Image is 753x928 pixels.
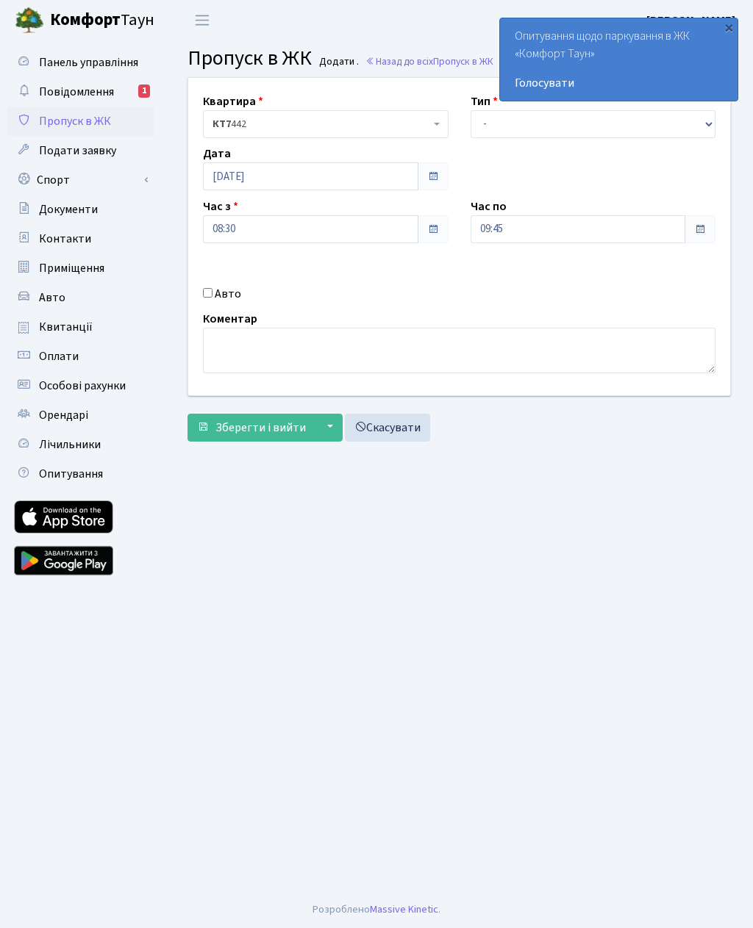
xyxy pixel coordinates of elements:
span: Контакти [39,231,91,247]
span: Пропуск в ЖК [188,43,312,73]
label: Дата [203,145,231,162]
span: Опитування [39,466,103,482]
a: Квитанції [7,312,154,342]
a: Назад до всіхПропуск в ЖК [365,54,493,68]
span: Оплати [39,348,79,364]
a: Пропуск в ЖК [7,107,154,136]
b: Комфорт [50,8,121,32]
a: Орендарі [7,400,154,430]
span: <b>КТ7</b>&nbsp;&nbsp;&nbsp;442 [203,110,449,138]
span: Лічильники [39,436,101,453]
div: Розроблено . [313,902,440,918]
span: Орендарі [39,407,88,423]
a: Оплати [7,342,154,371]
a: Опитування [7,459,154,489]
span: Особові рахунки [39,378,126,394]
span: Зберегти і вийти [215,420,306,436]
a: Контакти [7,224,154,253]
a: Подати заявку [7,136,154,165]
label: Авто [215,285,241,303]
span: Квитанції [39,319,93,335]
a: Спорт [7,165,154,195]
div: × [721,20,736,35]
span: Пропуск в ЖК [39,113,111,129]
span: Подати заявку [39,143,116,159]
a: Скасувати [345,414,430,442]
a: Лічильники [7,430,154,459]
div: 1 [138,84,150,98]
span: Документи [39,201,98,217]
a: Massive Kinetic [370,902,438,917]
button: Зберегти і вийти [188,414,315,442]
span: Приміщення [39,260,104,276]
a: Особові рахунки [7,371,154,400]
a: Голосувати [515,74,723,92]
img: logo.png [15,6,44,35]
a: Документи [7,195,154,224]
label: Коментар [203,310,257,328]
label: Час по [471,198,507,215]
div: Опитування щодо паркування в ЖК «Комфорт Таун» [500,18,738,101]
span: Панель управління [39,54,138,71]
a: Повідомлення1 [7,77,154,107]
small: Додати . [316,56,359,68]
a: Авто [7,283,154,312]
span: <b>КТ7</b>&nbsp;&nbsp;&nbsp;442 [213,117,430,132]
button: Переключити навігацію [184,8,221,32]
span: Повідомлення [39,84,114,100]
b: КТ7 [213,117,231,132]
a: Панель управління [7,48,154,77]
a: [PERSON_NAME] [646,12,735,29]
label: Час з [203,198,238,215]
label: Тип [471,93,498,110]
span: Пропуск в ЖК [433,54,493,68]
span: Таун [50,8,154,33]
a: Приміщення [7,253,154,283]
span: Авто [39,289,65,306]
label: Квартира [203,93,263,110]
